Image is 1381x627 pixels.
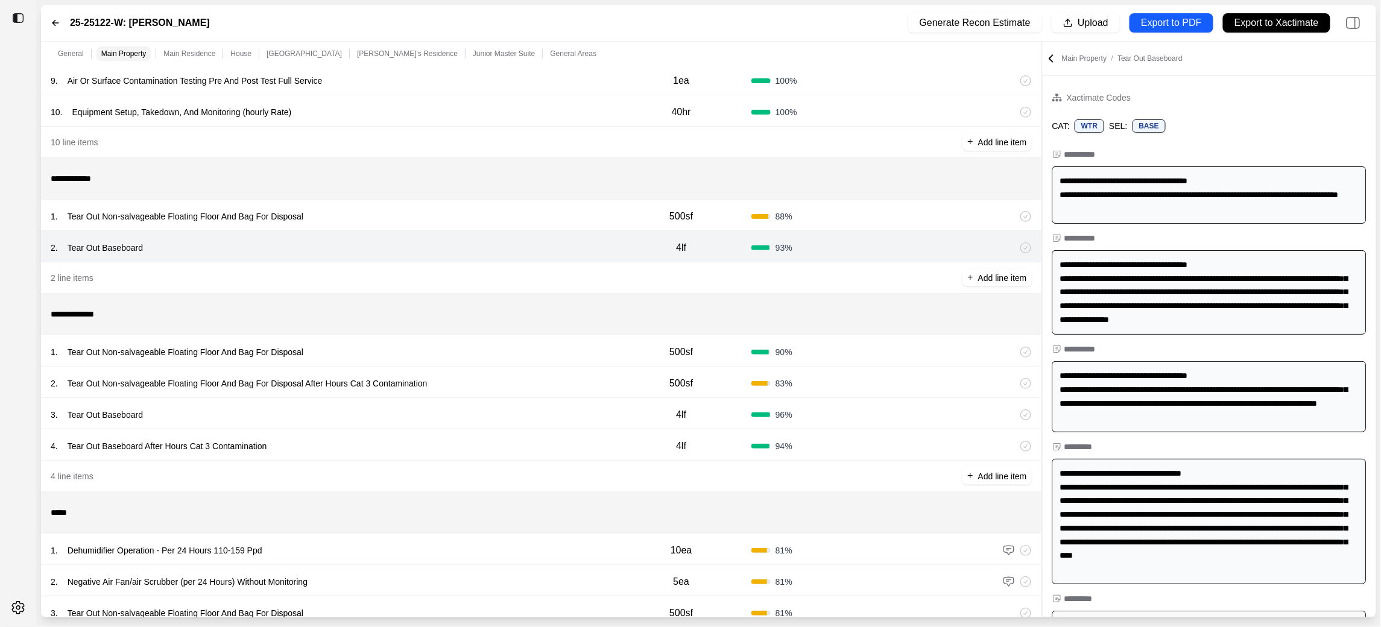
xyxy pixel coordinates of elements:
[1052,13,1120,33] button: Upload
[669,345,693,359] p: 500sf
[676,241,686,255] p: 4lf
[776,242,792,254] span: 93 %
[63,605,308,622] p: Tear Out Non-salvageable Floating Floor And Bag For Disposal
[1067,90,1131,105] div: Xactimate Codes
[962,269,1031,286] button: +Add line item
[776,576,792,588] span: 81 %
[70,16,210,30] label: 25-25122-W: [PERSON_NAME]
[1109,120,1127,132] p: SEL:
[67,104,296,121] p: Equipment Setup, Takedown, And Monitoring (hourly Rate)
[776,544,792,556] span: 81 %
[51,544,58,556] p: 1 .
[357,49,458,58] p: [PERSON_NAME]'s Residence
[673,575,689,589] p: 5ea
[920,16,1031,30] p: Generate Recon Estimate
[1052,120,1070,132] p: CAT:
[267,49,342,58] p: [GEOGRAPHIC_DATA]
[63,208,308,225] p: Tear Out Non-salvageable Floating Floor And Bag For Disposal
[776,75,797,87] span: 100 %
[1003,544,1015,556] img: comment
[51,210,58,222] p: 1 .
[669,606,693,620] p: 500sf
[51,272,93,284] p: 2 line items
[51,346,58,358] p: 1 .
[776,409,792,421] span: 96 %
[58,49,84,58] p: General
[51,377,58,389] p: 2 .
[101,49,147,58] p: Main Property
[51,136,98,148] p: 10 line items
[776,377,792,389] span: 83 %
[63,542,267,559] p: Dehumidifier Operation - Per 24 Hours 110-159 Ppd
[776,440,792,452] span: 94 %
[63,375,432,392] p: Tear Out Non-salvageable Floating Floor And Bag For Disposal After Hours Cat 3 Contamination
[12,12,24,24] img: toggle sidebar
[978,272,1027,284] p: Add line item
[978,136,1027,148] p: Add line item
[676,439,686,453] p: 4lf
[51,409,58,421] p: 3 .
[1340,10,1367,36] img: right-panel.svg
[776,106,797,118] span: 100 %
[967,271,973,285] p: +
[962,468,1031,485] button: +Add line item
[51,440,58,452] p: 4 .
[1075,119,1104,133] div: WTR
[473,49,535,58] p: Junior Master Suite
[967,135,973,149] p: +
[669,376,693,391] p: 500sf
[776,210,792,222] span: 88 %
[63,406,148,423] p: Tear Out Baseboard
[63,344,308,361] p: Tear Out Non-salvageable Floating Floor And Bag For Disposal
[1107,54,1117,63] span: /
[1062,54,1183,63] p: Main Property
[550,49,596,58] p: General Areas
[676,408,686,422] p: 4lf
[63,573,312,590] p: Negative Air Fan/air Scrubber (per 24 Hours) Without Monitoring
[63,239,148,256] p: Tear Out Baseboard
[63,72,327,89] p: Air Or Surface Contamination Testing Pre And Post Test Full Service
[1141,16,1201,30] p: Export to PDF
[962,134,1031,151] button: +Add line item
[672,105,691,119] p: 40hr
[63,438,272,455] p: Tear Out Baseboard After Hours Cat 3 Contamination
[776,346,792,358] span: 90 %
[1133,119,1166,133] div: BASE
[51,470,93,482] p: 4 line items
[1130,13,1213,33] button: Export to PDF
[1223,13,1330,33] button: Export to Xactimate
[230,49,251,58] p: House
[1234,16,1319,30] p: Export to Xactimate
[1078,16,1108,30] p: Upload
[51,607,58,619] p: 3 .
[908,13,1042,33] button: Generate Recon Estimate
[673,74,689,88] p: 1ea
[1003,576,1015,588] img: comment
[163,49,215,58] p: Main Residence
[1117,54,1182,63] span: Tear Out Baseboard
[51,75,58,87] p: 9 .
[669,209,693,224] p: 500sf
[51,106,62,118] p: 10 .
[776,607,792,619] span: 81 %
[967,469,973,483] p: +
[51,576,58,588] p: 2 .
[978,470,1027,482] p: Add line item
[51,242,58,254] p: 2 .
[671,543,692,558] p: 10ea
